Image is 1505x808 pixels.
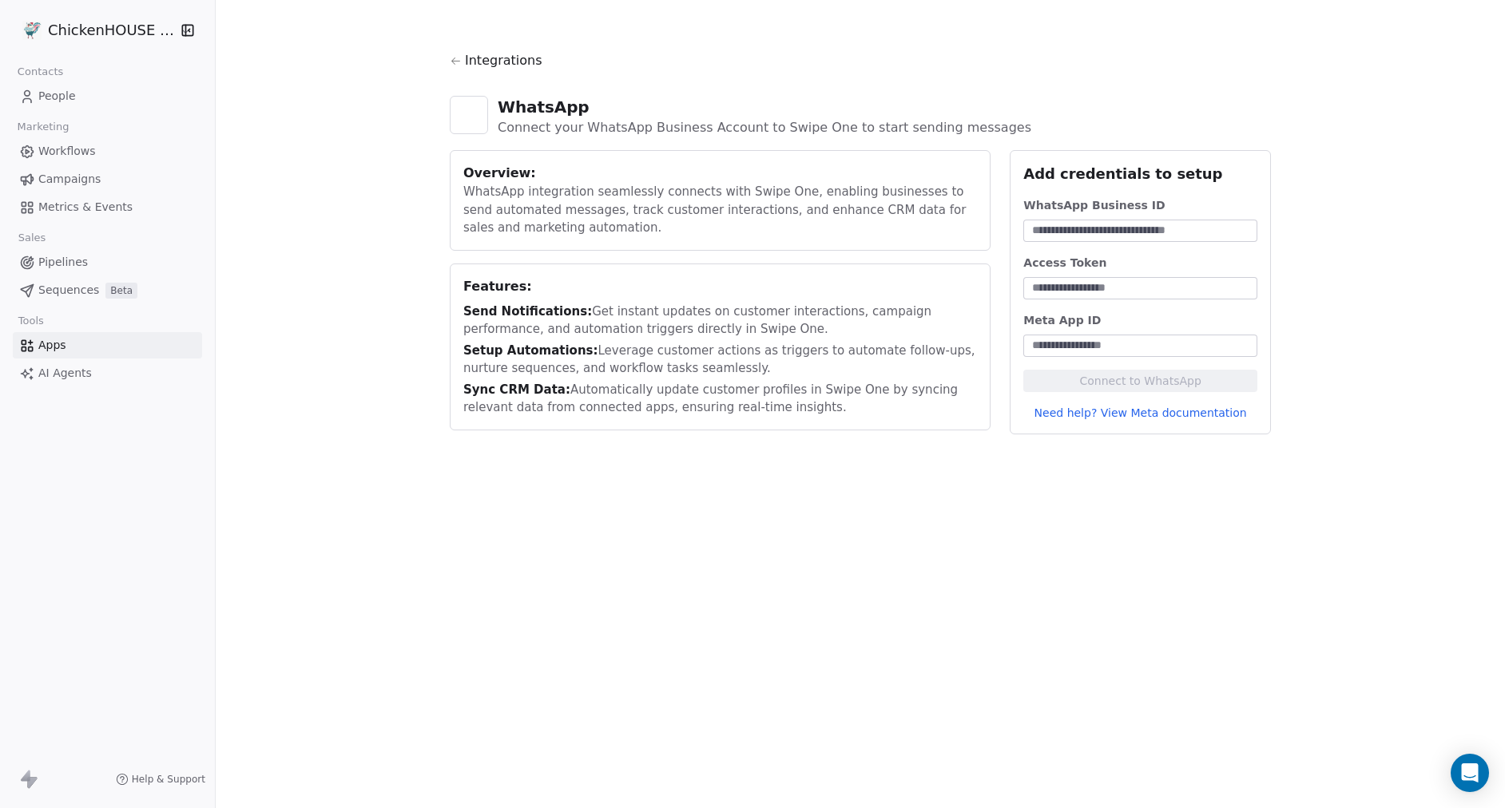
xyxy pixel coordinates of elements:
[1023,164,1257,184] div: Add credentials to setup
[13,83,202,109] a: People
[463,304,592,319] span: Send Notifications:
[38,282,99,299] span: Sequences
[116,773,205,786] a: Help & Support
[465,51,542,70] span: Integrations
[22,21,42,40] img: 4.jpg
[13,249,202,275] a: Pipelines
[38,199,133,216] span: Metrics & Events
[498,118,1031,137] div: Connect your WhatsApp Business Account to Swipe One to start sending messages
[11,309,50,333] span: Tools
[1023,255,1257,271] div: Access Token
[38,254,88,271] span: Pipelines
[48,20,176,41] span: ChickenHOUSE snc
[19,17,170,44] button: ChickenHOUSE snc
[105,283,137,299] span: Beta
[38,143,96,160] span: Workflows
[463,381,977,417] div: Automatically update customer profiles in Swipe One by syncing relevant data from connected apps,...
[13,138,202,164] a: Workflows
[13,332,202,358] a: Apps
[13,360,202,386] a: AI Agents
[463,303,977,339] div: Get instant updates on customer interactions, campaign performance, and automation triggers direc...
[38,365,92,382] span: AI Agents
[13,166,202,192] a: Campaigns
[463,382,570,397] span: Sync CRM Data:
[10,60,70,84] span: Contacts
[463,342,977,378] div: Leverage customer actions as triggers to automate follow-ups, nurture sequences, and workflow tas...
[38,337,66,354] span: Apps
[13,194,202,220] a: Metrics & Events
[10,115,76,139] span: Marketing
[38,88,76,105] span: People
[1023,370,1257,392] button: Connect to WhatsApp
[11,226,53,250] span: Sales
[38,171,101,188] span: Campaigns
[1023,405,1257,421] a: Need help? View Meta documentation
[463,183,977,237] div: WhatsApp integration seamlessly connects with Swipe One, enabling businesses to send automated me...
[463,277,977,296] div: Features:
[13,277,202,303] a: SequencesBeta
[463,343,598,358] span: Setup Automations:
[498,96,1031,118] div: WhatsApp
[458,104,480,126] img: whatsapp.svg
[132,773,205,786] span: Help & Support
[450,51,1271,83] a: Integrations
[1023,312,1257,328] div: Meta App ID
[463,164,977,183] div: Overview:
[1451,754,1489,792] div: Open Intercom Messenger
[1023,197,1257,213] div: WhatsApp Business ID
